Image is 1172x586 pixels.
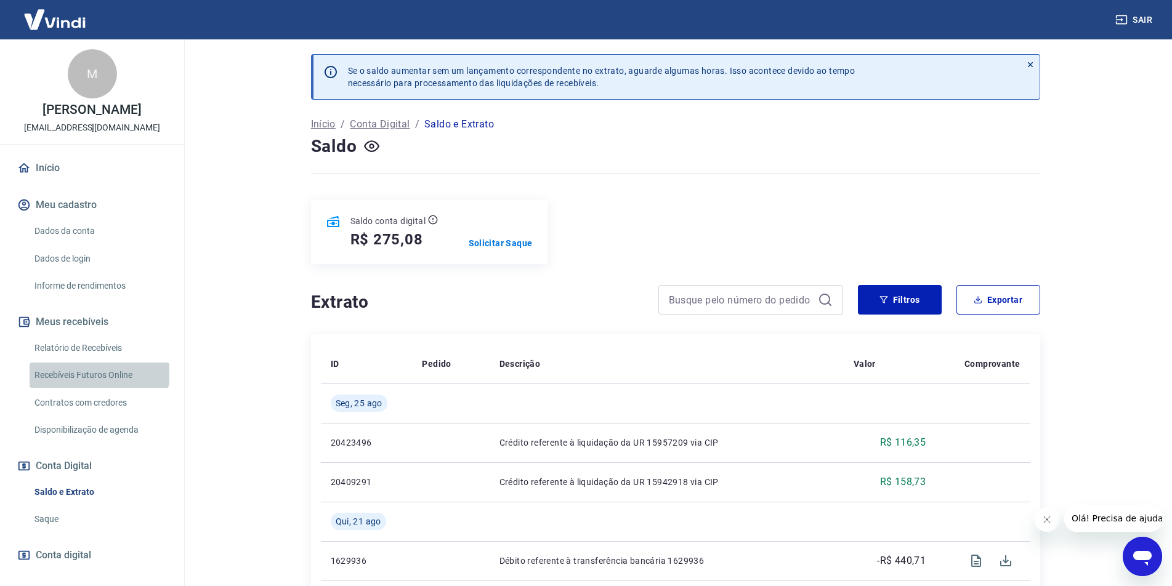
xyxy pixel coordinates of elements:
[1064,505,1162,532] iframe: Mensagem da empresa
[880,475,926,489] p: R$ 158,73
[15,452,169,480] button: Conta Digital
[961,546,991,576] span: Visualizar
[669,291,813,309] input: Busque pelo número do pedido
[858,285,942,315] button: Filtros
[1113,9,1157,31] button: Sair
[311,290,644,315] h4: Extrato
[30,390,169,415] a: Contratos com credores
[499,358,541,370] p: Descrição
[30,219,169,244] a: Dados da conta
[331,555,403,567] p: 1629936
[499,555,834,567] p: Débito referente à transferência bancária 1629936
[880,435,926,450] p: R$ 116,35
[36,547,91,564] span: Conta digital
[30,335,169,361] a: Relatório de Recebíveis
[15,191,169,219] button: Meu cadastro
[331,476,403,488] p: 20409291
[311,117,336,132] a: Início
[1123,537,1162,576] iframe: Botão para abrir a janela de mensagens
[964,358,1020,370] p: Comprovante
[336,397,382,409] span: Seg, 25 ago
[499,476,834,488] p: Crédito referente à liquidação da UR 15942918 via CIP
[42,103,141,116] p: [PERSON_NAME]
[348,65,855,89] p: Se o saldo aumentar sem um lançamento correspondente no extrato, aguarde algumas horas. Isso acon...
[350,215,426,227] p: Saldo conta digital
[7,9,103,18] span: Olá! Precisa de ajuda?
[350,230,423,249] h5: R$ 275,08
[15,542,169,569] a: Conta digital
[336,515,381,528] span: Qui, 21 ago
[30,480,169,505] a: Saldo e Extrato
[1035,507,1059,532] iframe: Fechar mensagem
[30,417,169,443] a: Disponibilização de agenda
[854,358,876,370] p: Valor
[991,546,1020,576] span: Download
[30,363,169,388] a: Recebíveis Futuros Online
[30,273,169,299] a: Informe de rendimentos
[341,117,345,132] p: /
[15,155,169,182] a: Início
[424,117,494,132] p: Saldo e Extrato
[877,553,926,568] p: -R$ 440,71
[469,237,533,249] a: Solicitar Saque
[30,246,169,271] a: Dados de login
[331,358,339,370] p: ID
[15,1,95,38] img: Vindi
[350,117,410,132] a: Conta Digital
[15,308,169,335] button: Meus recebíveis
[331,436,403,449] p: 20423496
[30,507,169,532] a: Saque
[68,49,117,98] div: M
[415,117,419,132] p: /
[956,285,1040,315] button: Exportar
[24,121,160,134] p: [EMAIL_ADDRESS][DOMAIN_NAME]
[499,436,834,449] p: Crédito referente à liquidação da UR 15957209 via CIP
[311,134,357,159] h4: Saldo
[422,358,451,370] p: Pedido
